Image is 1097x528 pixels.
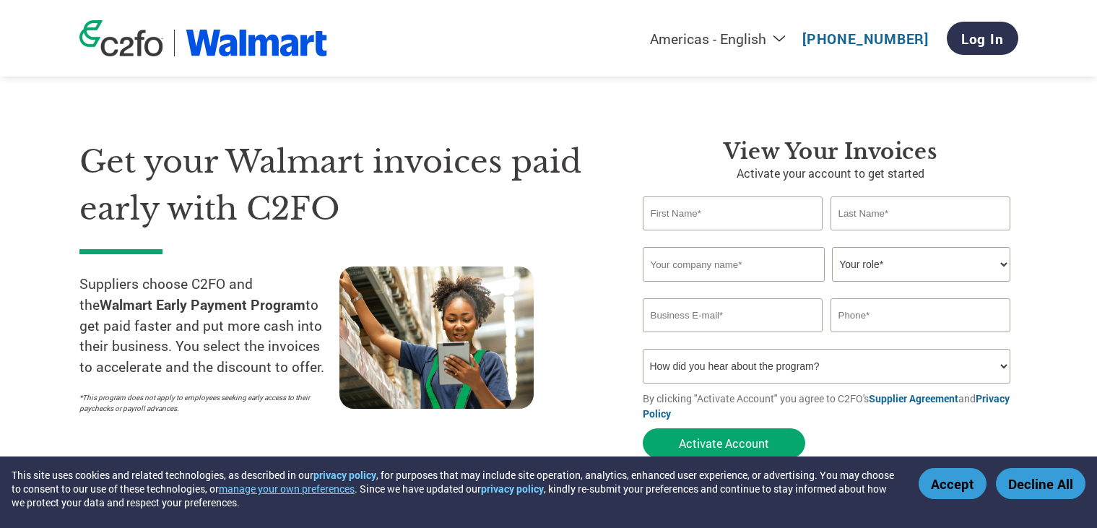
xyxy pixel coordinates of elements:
input: Phone* [831,298,1011,332]
div: Inavlid Email Address [643,334,823,343]
input: Last Name* [831,196,1011,230]
img: Walmart [186,30,328,56]
p: Suppliers choose C2FO and the to get paid faster and put more cash into their business. You selec... [79,274,339,378]
input: First Name* [643,196,823,230]
div: This site uses cookies and related technologies, as described in our , for purposes that may incl... [12,468,898,509]
button: Decline All [996,468,1085,499]
div: Invalid last name or last name is too long [831,232,1011,241]
img: c2fo logo [79,20,163,56]
input: Your company name* [643,247,825,282]
a: privacy policy [481,482,544,495]
p: By clicking "Activate Account" you agree to C2FO's and [643,391,1018,421]
div: Invalid first name or first name is too long [643,232,823,241]
a: privacy policy [313,468,376,482]
div: Invalid company name or company name is too long [643,283,1011,293]
select: Title/Role [832,247,1010,282]
strong: Walmart Early Payment Program [100,295,305,313]
a: Privacy Policy [643,391,1010,420]
p: *This program does not apply to employees seeking early access to their paychecks or payroll adva... [79,392,325,414]
a: [PHONE_NUMBER] [802,30,929,48]
button: manage your own preferences [219,482,355,495]
h1: Get your Walmart invoices paid early with C2FO [79,139,599,232]
a: Supplier Agreement [869,391,958,405]
button: Activate Account [643,428,805,458]
input: Invalid Email format [643,298,823,332]
div: Inavlid Phone Number [831,334,1011,343]
p: Activate your account to get started [643,165,1018,182]
img: supply chain worker [339,267,534,409]
a: Log In [947,22,1018,55]
button: Accept [919,468,987,499]
h3: View Your Invoices [643,139,1018,165]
